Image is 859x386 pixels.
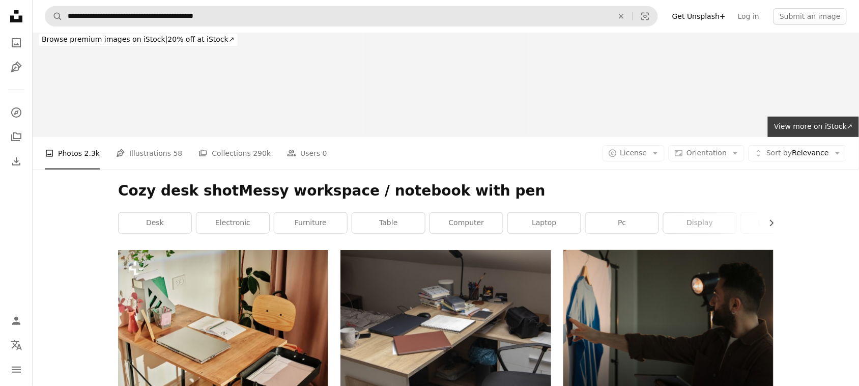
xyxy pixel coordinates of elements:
[610,7,633,26] button: Clear
[766,148,829,158] span: Relevance
[118,316,328,325] a: A wooden desk topped with a laptop computer
[45,7,63,26] button: Search Unsplash
[669,145,745,161] button: Orientation
[174,148,183,159] span: 58
[116,137,182,170] a: Illustrations 58
[42,35,235,43] span: 20% off at iStock ↗
[274,213,347,233] a: furniture
[6,360,26,380] button: Menu
[741,213,814,233] a: lcd screen
[6,151,26,172] a: Download History
[766,149,792,157] span: Sort by
[6,127,26,147] a: Collections
[6,311,26,331] a: Log in / Sign up
[633,7,657,26] button: Visual search
[198,137,271,170] a: Collections 290k
[42,35,167,43] span: Browse premium images on iStock |
[33,27,244,52] a: Browse premium images on iStock|20% off at iStock↗
[6,57,26,77] a: Illustrations
[686,149,727,157] span: Orientation
[508,213,581,233] a: laptop
[768,117,859,137] a: View more on iStock↗
[664,213,736,233] a: display
[762,213,774,233] button: scroll list to the right
[253,148,271,159] span: 290k
[774,8,847,24] button: Submit an image
[6,6,26,29] a: Home — Unsplash
[352,213,425,233] a: table
[340,316,551,325] a: a wooden desk topped with a laptop computer
[732,8,765,24] a: Log in
[774,122,853,130] span: View more on iStock ↗
[119,213,191,233] a: desk
[323,148,327,159] span: 0
[6,335,26,355] button: Language
[6,102,26,123] a: Explore
[603,145,665,161] button: License
[118,182,774,200] h1: Cozy desk shotMessy workspace / notebook with pen
[620,149,647,157] span: License
[6,33,26,53] a: Photos
[287,137,327,170] a: Users 0
[666,8,732,24] a: Get Unsplash+
[586,213,658,233] a: pc
[196,213,269,233] a: electronic
[749,145,847,161] button: Sort byRelevance
[45,6,658,26] form: Find visuals sitewide
[430,213,503,233] a: computer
